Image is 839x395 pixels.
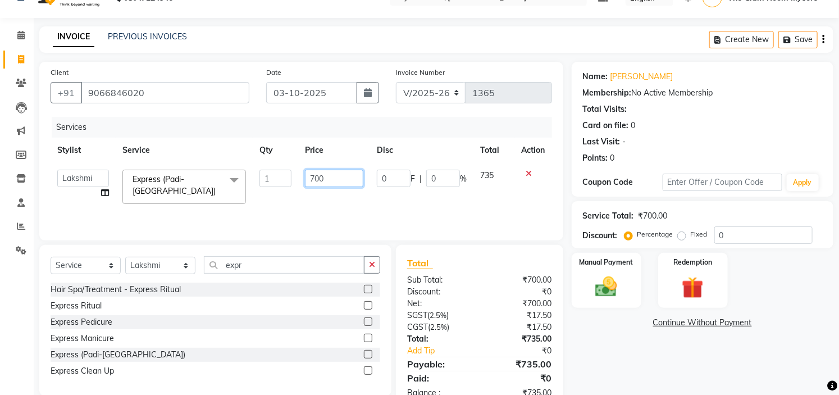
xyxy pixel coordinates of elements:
[691,229,708,239] label: Fixed
[399,310,480,321] div: ( )
[411,173,415,185] span: F
[407,322,428,332] span: CGST
[480,286,560,298] div: ₹0
[493,345,560,357] div: ₹0
[610,71,673,83] a: [PERSON_NAME]
[778,31,818,48] button: Save
[623,136,626,148] div: -
[51,316,112,328] div: Express Pedicure
[399,286,480,298] div: Discount:
[399,333,480,345] div: Total:
[583,120,629,131] div: Card on file:
[583,71,608,83] div: Name:
[480,310,560,321] div: ₹17.50
[370,138,473,163] th: Disc
[430,323,447,332] span: 2.5%
[399,298,480,310] div: Net:
[675,274,710,301] img: _gift.svg
[583,87,632,99] div: Membership:
[480,371,560,385] div: ₹0
[574,317,831,329] a: Continue Without Payment
[399,321,480,333] div: ( )
[399,345,493,357] a: Add Tip
[51,300,102,312] div: Express Ritual
[589,274,624,299] img: _cash.svg
[51,138,116,163] th: Stylist
[399,357,480,371] div: Payable:
[480,321,560,333] div: ₹17.50
[430,311,446,320] span: 2.5%
[52,117,560,138] div: Services
[399,371,480,385] div: Paid:
[583,210,634,222] div: Service Total:
[515,138,552,163] th: Action
[709,31,774,48] button: Create New
[480,274,560,286] div: ₹700.00
[298,138,370,163] th: Price
[480,333,560,345] div: ₹735.00
[583,230,618,242] div: Discount:
[480,357,560,371] div: ₹735.00
[631,120,636,131] div: 0
[473,138,515,163] th: Total
[460,173,467,185] span: %
[399,274,480,286] div: Sub Total:
[610,152,615,164] div: 0
[116,138,253,163] th: Service
[480,298,560,310] div: ₹700.00
[51,333,114,344] div: Express Manicure
[51,349,185,361] div: Express (Padi-[GEOGRAPHIC_DATA])
[407,257,433,269] span: Total
[396,67,445,78] label: Invoice Number
[51,284,181,296] div: Hair Spa/Treatment - Express Ritual
[81,82,249,103] input: Search by Name/Mobile/Email/Code
[637,229,673,239] label: Percentage
[583,103,627,115] div: Total Visits:
[216,186,221,196] a: x
[419,173,422,185] span: |
[583,176,663,188] div: Coupon Code
[204,256,364,274] input: Search or Scan
[673,257,712,267] label: Redemption
[51,67,69,78] label: Client
[266,67,281,78] label: Date
[51,365,114,377] div: Express Clean Up
[580,257,633,267] label: Manual Payment
[51,82,82,103] button: +91
[663,174,782,191] input: Enter Offer / Coupon Code
[583,152,608,164] div: Points:
[480,170,494,180] span: 735
[583,87,822,99] div: No Active Membership
[108,31,187,42] a: PREVIOUS INVOICES
[53,27,94,47] a: INVOICE
[583,136,621,148] div: Last Visit:
[133,174,216,196] span: Express (Padi-[GEOGRAPHIC_DATA])
[639,210,668,222] div: ₹700.00
[787,174,819,191] button: Apply
[407,310,427,320] span: SGST
[253,138,298,163] th: Qty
